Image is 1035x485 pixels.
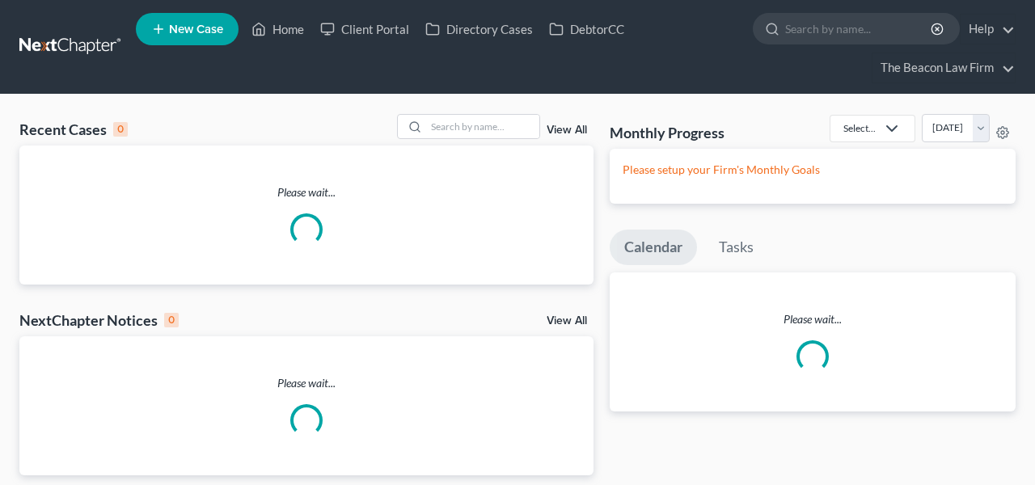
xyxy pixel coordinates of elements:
div: NextChapter Notices [19,310,179,330]
div: 0 [113,122,128,137]
div: 0 [164,313,179,327]
p: Please wait... [610,311,1016,327]
p: Please wait... [19,184,594,200]
a: Home [243,15,312,44]
a: DebtorCC [541,15,632,44]
a: Calendar [610,230,697,265]
a: Directory Cases [417,15,541,44]
a: Client Portal [312,15,417,44]
h3: Monthly Progress [610,123,724,142]
p: Please wait... [19,375,594,391]
input: Search by name... [785,14,933,44]
p: Please setup your Firm's Monthly Goals [623,162,1003,178]
div: Select... [843,121,876,135]
a: The Beacon Law Firm [872,53,1015,82]
span: New Case [169,23,223,36]
a: Tasks [704,230,768,265]
a: View All [547,315,587,327]
div: Recent Cases [19,120,128,139]
input: Search by name... [426,115,539,138]
a: View All [547,124,587,136]
a: Help [961,15,1015,44]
